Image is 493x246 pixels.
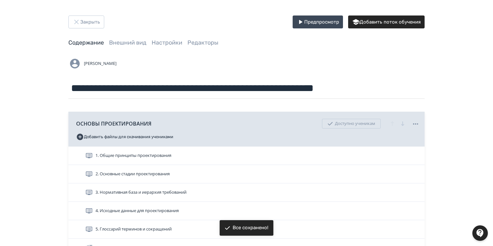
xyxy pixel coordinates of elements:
div: 5. Глоссарий терминов и сокращений [68,220,425,239]
span: 3. Нормативная база и иерархия требований [96,189,186,196]
a: Редакторы [187,39,218,46]
div: 2. Основные стадии проектирования [68,165,425,183]
span: [PERSON_NAME] [84,60,116,67]
button: Предпросмотр [293,15,343,28]
button: Добавить поток обучения [348,15,425,28]
div: 4. Исходные данные для проектирования [68,202,425,220]
button: Добавить файлы для скачивания учениками [76,132,173,142]
a: Настройки [152,39,182,46]
a: Внешний вид [109,39,146,46]
button: Закрыть [68,15,104,28]
span: 1. Общие принципы проектирования [96,152,171,159]
span: 2. Основные стадии проектирования [96,171,170,177]
div: Все сохранено! [233,225,268,231]
div: 3. Нормативная база и иерархия требований [68,183,425,202]
div: Доступно ученикам [322,119,381,128]
span: ОСНОВЫ ПРОЕКТИРОВАНИЯ [76,120,151,128]
span: 4. Исходные данные для проектирования [96,208,179,214]
div: 1. Общие принципы проектирования [68,147,425,165]
span: 5. Глоссарий терминов и сокращений [96,226,172,232]
a: Содержание [68,39,104,46]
